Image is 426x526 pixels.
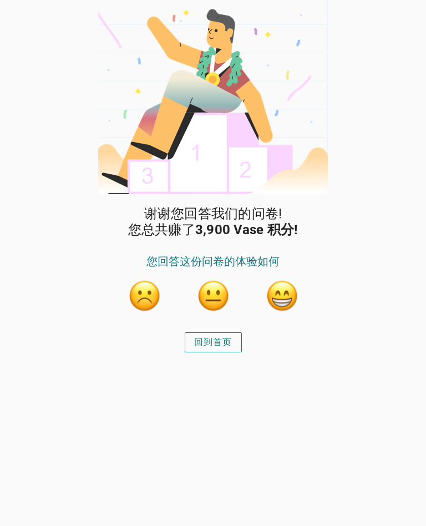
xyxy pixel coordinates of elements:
[144,206,282,222] span: 谢谢您回答我们的问卷!
[185,332,242,352] button: 回到首页
[128,222,298,238] span: 您总共赚了
[195,222,298,237] strong: 3,900 Vase 积分!
[194,336,232,349] div: 回到首页
[110,255,316,279] div: 您回答这份问卷的体验如何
